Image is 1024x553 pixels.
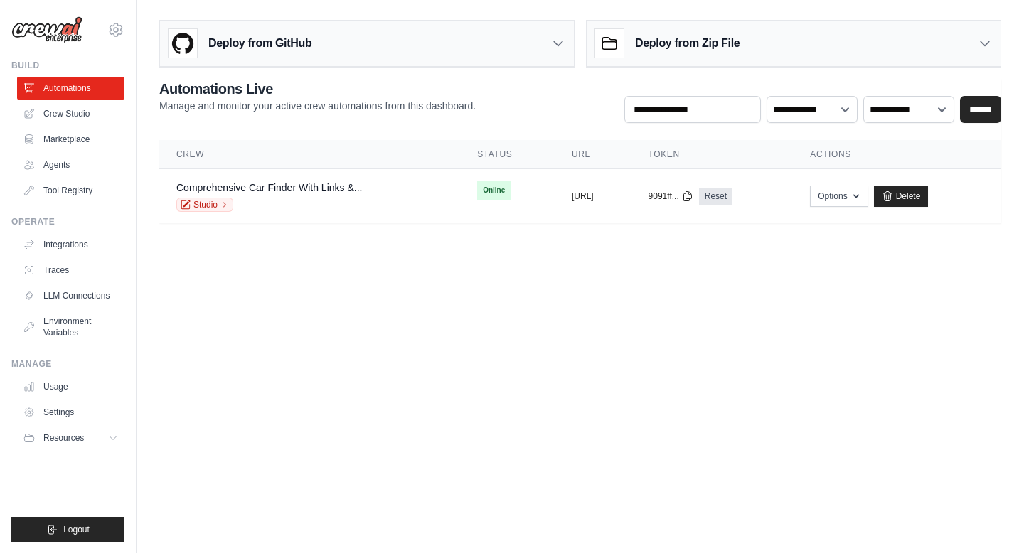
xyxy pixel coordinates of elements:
[176,182,362,193] a: Comprehensive Car Finder With Links &...
[17,128,124,151] a: Marketplace
[208,35,311,52] h3: Deploy from GitHub
[11,16,82,43] img: Logo
[17,375,124,398] a: Usage
[43,432,84,444] span: Resources
[11,517,124,542] button: Logout
[11,358,124,370] div: Manage
[17,426,124,449] button: Resources
[11,216,124,227] div: Operate
[17,233,124,256] a: Integrations
[477,181,511,200] span: Online
[169,29,197,58] img: GitHub Logo
[649,190,693,202] button: 9091ff...
[810,186,868,207] button: Options
[17,102,124,125] a: Crew Studio
[176,198,233,212] a: Studio
[17,284,124,307] a: LLM Connections
[17,179,124,202] a: Tool Registry
[874,186,929,207] a: Delete
[555,140,631,169] th: URL
[17,77,124,100] a: Automations
[17,310,124,344] a: Environment Variables
[159,140,460,169] th: Crew
[460,140,555,169] th: Status
[159,79,476,99] h2: Automations Live
[635,35,740,52] h3: Deploy from Zip File
[793,140,1001,169] th: Actions
[11,60,124,71] div: Build
[17,154,124,176] a: Agents
[17,259,124,281] a: Traces
[63,524,90,535] span: Logout
[631,140,794,169] th: Token
[17,401,124,424] a: Settings
[699,188,732,205] a: Reset
[159,99,476,113] p: Manage and monitor your active crew automations from this dashboard.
